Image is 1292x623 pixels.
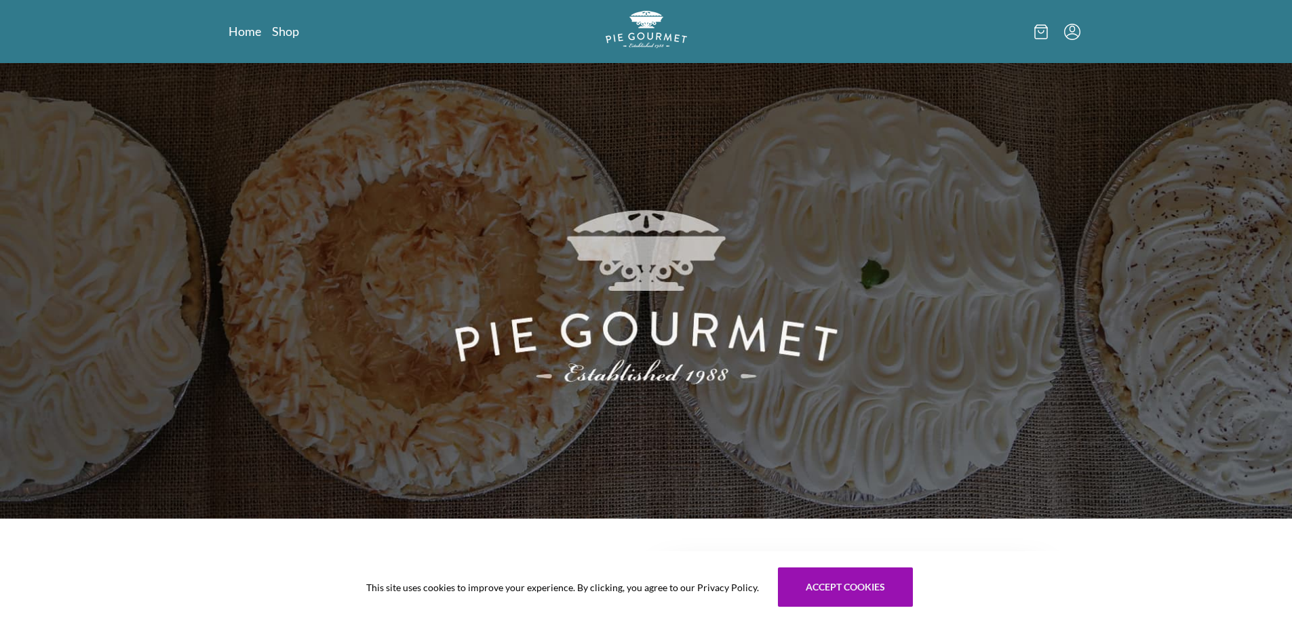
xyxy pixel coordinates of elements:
a: Logo [606,11,687,52]
a: Shop [272,23,299,39]
button: Accept cookies [778,567,913,607]
a: Home [229,23,261,39]
img: logo [606,11,687,48]
span: This site uses cookies to improve your experience. By clicking, you agree to our Privacy Policy. [366,580,759,595]
button: Menu [1064,24,1080,40]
